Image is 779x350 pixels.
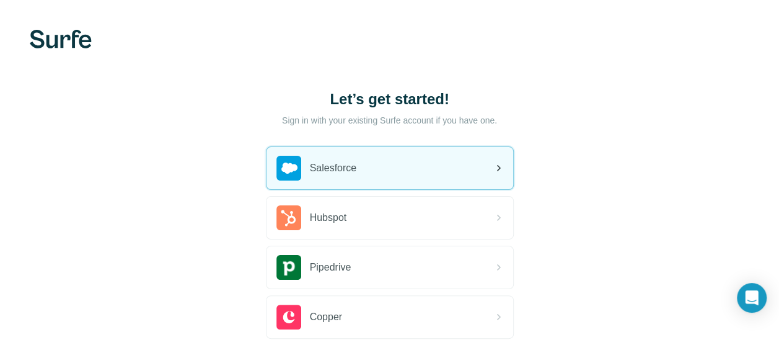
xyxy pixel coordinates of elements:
img: salesforce's logo [276,156,301,181]
img: copper's logo [276,305,301,330]
img: Surfe's logo [30,30,92,48]
span: Hubspot [310,210,347,225]
img: hubspot's logo [276,205,301,230]
h1: Let’s get started! [266,89,514,109]
div: Open Intercom Messenger [737,283,767,313]
p: Sign in with your existing Surfe account if you have one. [282,114,497,127]
span: Copper [310,310,342,325]
span: Salesforce [310,161,357,176]
img: pipedrive's logo [276,255,301,280]
span: Pipedrive [310,260,351,275]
